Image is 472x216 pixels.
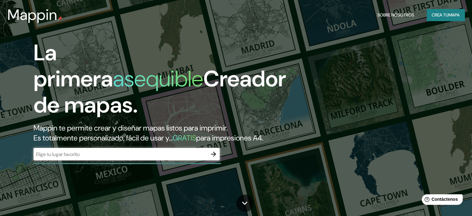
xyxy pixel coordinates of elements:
[173,133,196,143] font: GRATIS
[34,38,113,93] font: La primera
[7,5,57,25] font: Mappin
[196,133,263,143] font: para impresiones A4.
[427,9,465,21] button: Crea tumapa
[417,192,465,209] iframe: Lanzador de widgets de ayuda
[57,16,62,21] img: pin de mapeo
[432,12,448,18] font: Crea tu
[375,9,417,21] button: Sobre nosotros
[34,123,227,133] font: Mappin te permite crear y diseñar mapas listos para imprimir.
[34,133,173,143] font: Es totalmente personalizado, fácil de usar y...
[448,12,460,18] font: mapa
[34,64,286,119] font: Creador de mapas.
[34,151,207,158] input: Elige tu lugar favorito
[377,12,414,18] font: Sobre nosotros
[113,64,203,93] font: asequible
